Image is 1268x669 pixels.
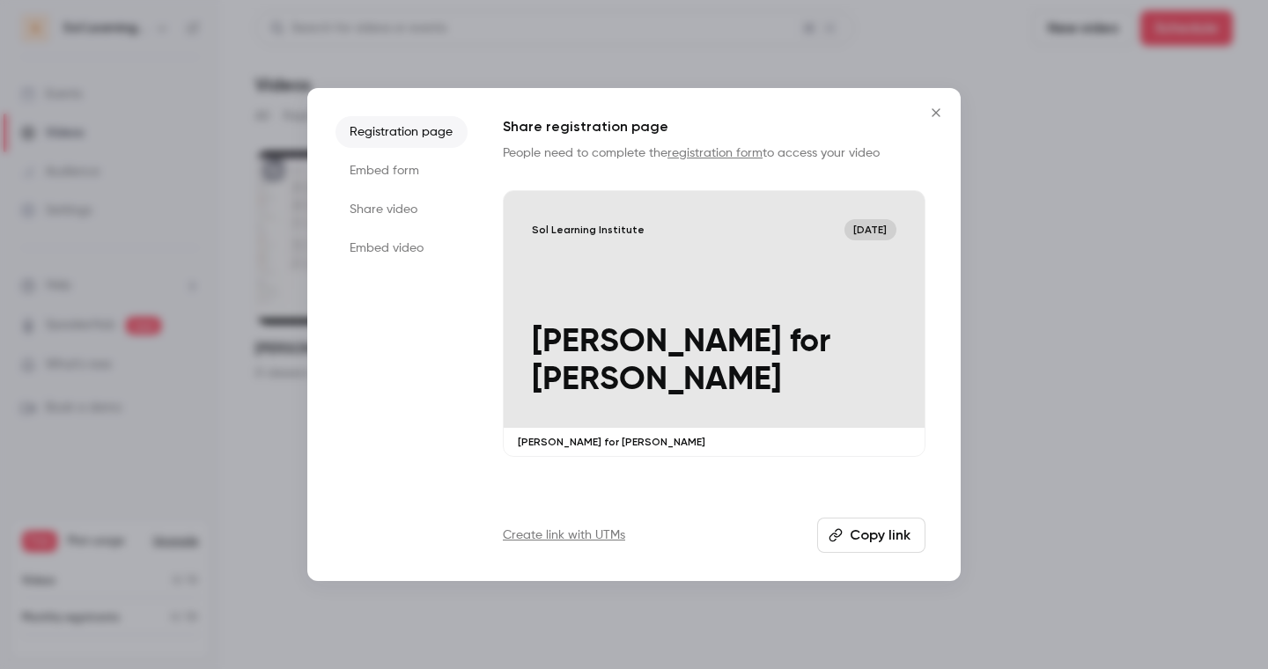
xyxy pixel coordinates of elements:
[335,194,468,225] li: Share video
[503,144,925,162] p: People need to complete the to access your video
[532,223,645,237] p: Sol Learning Institute
[335,116,468,148] li: Registration page
[503,190,925,457] a: Sol Learning Institute[DATE][PERSON_NAME] for [PERSON_NAME][PERSON_NAME] for [PERSON_NAME]
[503,526,625,544] a: Create link with UTMs
[667,147,763,159] a: registration form
[518,435,910,449] p: [PERSON_NAME] for [PERSON_NAME]
[918,95,954,130] button: Close
[817,518,925,553] button: Copy link
[844,219,896,240] span: [DATE]
[532,323,896,400] p: [PERSON_NAME] for [PERSON_NAME]
[335,232,468,264] li: Embed video
[503,116,925,137] h1: Share registration page
[335,155,468,187] li: Embed form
